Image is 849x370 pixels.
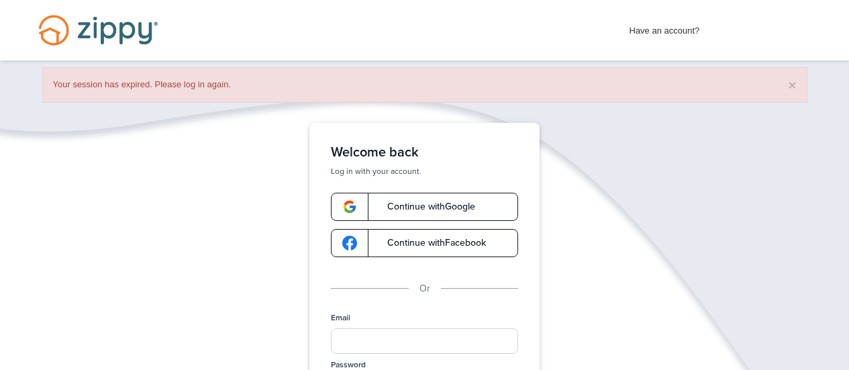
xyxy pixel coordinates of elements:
[342,199,357,214] img: google-logo
[374,202,475,212] span: Continue with Google
[42,67,807,103] div: Your session has expired. Please log in again.
[419,281,430,296] p: Or
[630,17,700,38] span: Have an account?
[788,78,796,92] button: ×
[331,229,518,257] a: google-logoContinue withFacebook
[342,236,357,250] img: google-logo
[331,144,518,160] h1: Welcome back
[374,238,486,248] span: Continue with Facebook
[331,328,518,354] input: Email
[331,312,350,324] label: Email
[331,193,518,221] a: google-logoContinue withGoogle
[331,166,518,177] p: Log in with your account.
